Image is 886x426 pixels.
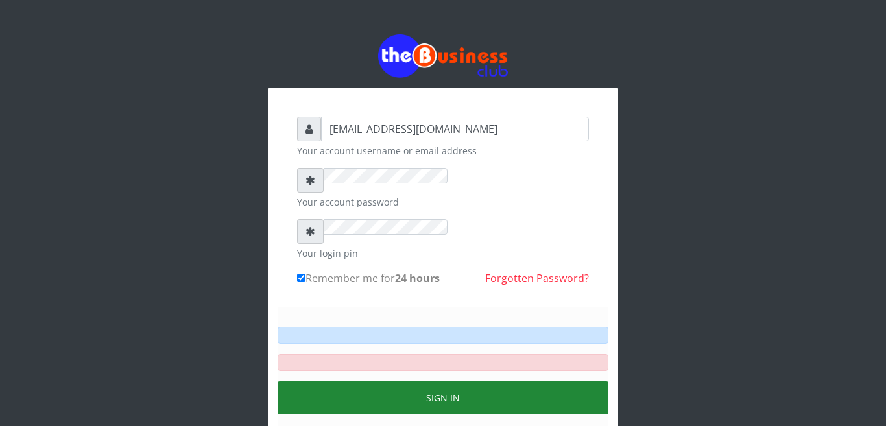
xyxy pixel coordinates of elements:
[278,381,608,414] button: Sign in
[321,117,589,141] input: Username or email address
[485,271,589,285] a: Forgotten Password?
[297,270,440,286] label: Remember me for
[297,144,589,158] small: Your account username or email address
[297,195,589,209] small: Your account password
[395,271,440,285] b: 24 hours
[297,274,305,282] input: Remember me for24 hours
[297,246,589,260] small: Your login pin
